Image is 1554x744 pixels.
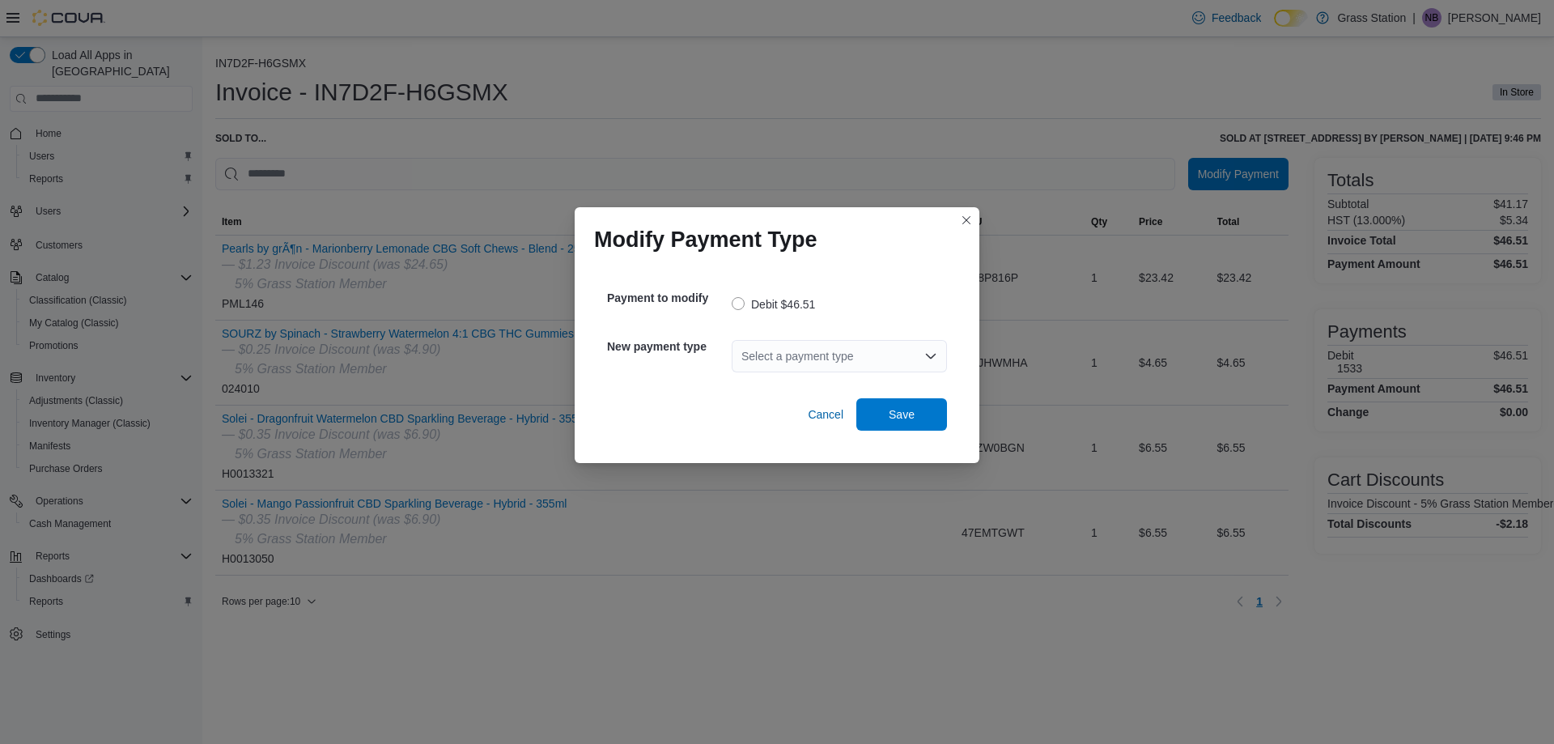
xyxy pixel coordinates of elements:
[732,295,815,314] label: Debit $46.51
[594,227,817,253] h1: Modify Payment Type
[607,330,728,363] h5: New payment type
[808,406,843,423] span: Cancel
[856,398,947,431] button: Save
[889,406,915,423] span: Save
[741,346,743,366] input: Accessible screen reader label
[607,282,728,314] h5: Payment to modify
[801,398,850,431] button: Cancel
[924,350,937,363] button: Open list of options
[957,210,976,230] button: Closes this modal window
